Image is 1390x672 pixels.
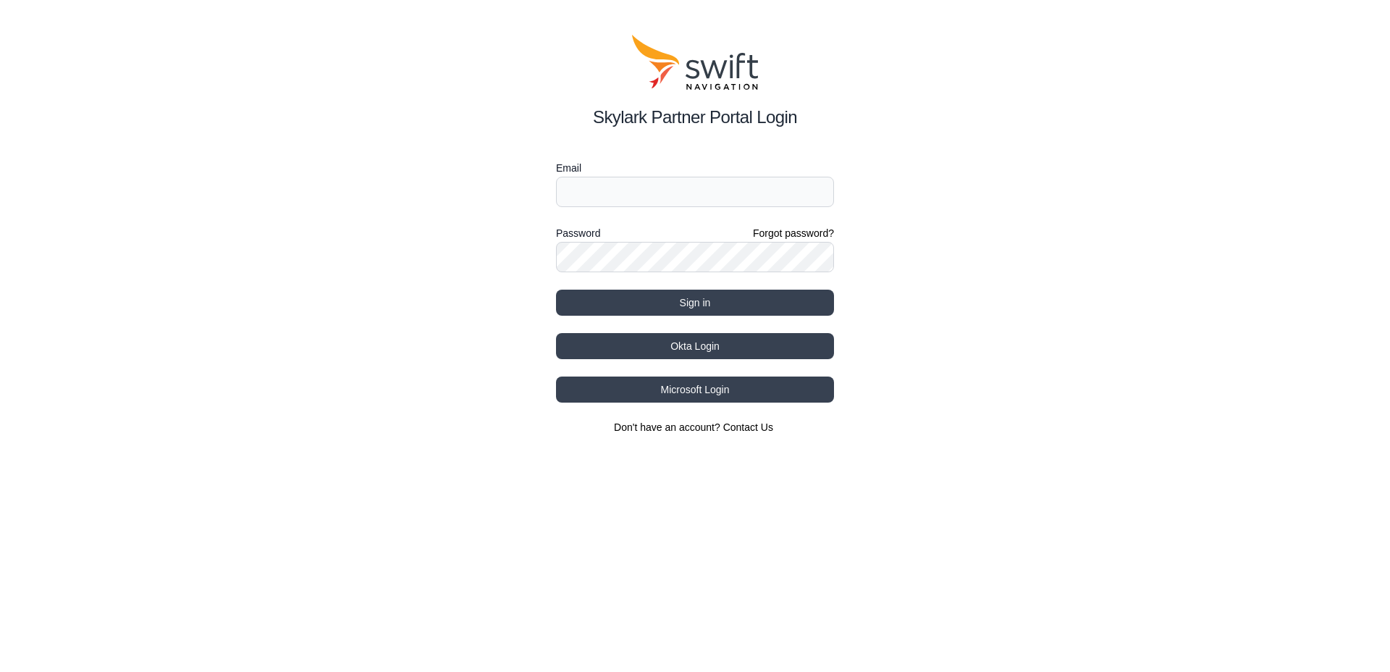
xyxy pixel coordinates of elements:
button: Microsoft Login [556,377,834,403]
label: Email [556,159,834,177]
a: Contact Us [723,421,773,433]
label: Password [556,224,600,242]
a: Forgot password? [753,226,834,240]
h2: Skylark Partner Portal Login [556,104,834,130]
button: Sign in [556,290,834,316]
button: Okta Login [556,333,834,359]
section: Don't have an account? [556,420,834,434]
